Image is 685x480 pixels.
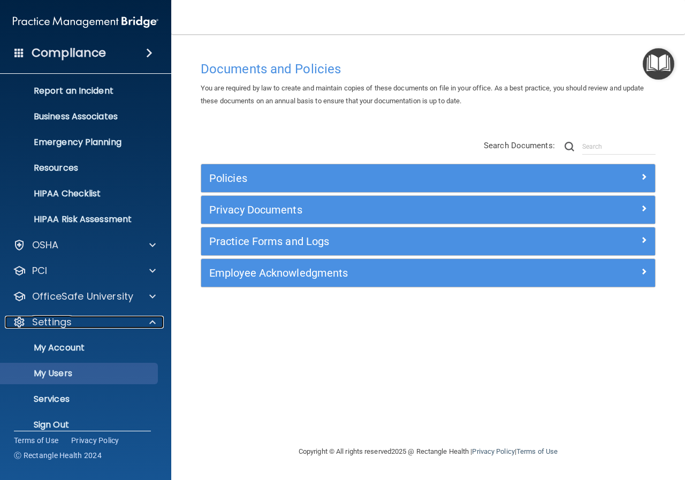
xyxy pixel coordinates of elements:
[32,290,133,303] p: OfficeSafe University
[7,188,153,199] p: HIPAA Checklist
[14,450,102,461] span: Ⓒ Rectangle Health 2024
[472,447,514,455] a: Privacy Policy
[516,447,558,455] a: Terms of Use
[209,264,647,281] a: Employee Acknowledgments
[32,239,59,252] p: OSHA
[7,86,153,96] p: Report an Incident
[7,137,153,148] p: Emergency Planning
[209,170,647,187] a: Policies
[7,368,153,379] p: My Users
[201,84,644,105] span: You are required by law to create and maintain copies of these documents on file in your office. ...
[582,139,656,155] input: Search
[14,435,58,446] a: Terms of Use
[209,201,647,218] a: Privacy Documents
[7,111,153,122] p: Business Associates
[32,264,47,277] p: PCI
[643,48,674,80] button: Open Resource Center
[209,233,647,250] a: Practice Forms and Logs
[484,141,555,150] span: Search Documents:
[209,235,534,247] h5: Practice Forms and Logs
[7,420,153,430] p: Sign Out
[32,316,72,329] p: Settings
[71,435,119,446] a: Privacy Policy
[32,45,106,60] h4: Compliance
[13,290,156,303] a: OfficeSafe University
[209,267,534,279] h5: Employee Acknowledgments
[500,404,672,447] iframe: Drift Widget Chat Controller
[13,264,156,277] a: PCI
[13,316,156,329] a: Settings
[13,239,156,252] a: OSHA
[209,172,534,184] h5: Policies
[565,142,574,151] img: ic-search.3b580494.png
[209,204,534,216] h5: Privacy Documents
[7,163,153,173] p: Resources
[13,11,158,33] img: PMB logo
[7,394,153,405] p: Services
[233,435,623,469] div: Copyright © All rights reserved 2025 @ Rectangle Health | |
[7,342,153,353] p: My Account
[201,62,656,76] h4: Documents and Policies
[7,214,153,225] p: HIPAA Risk Assessment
